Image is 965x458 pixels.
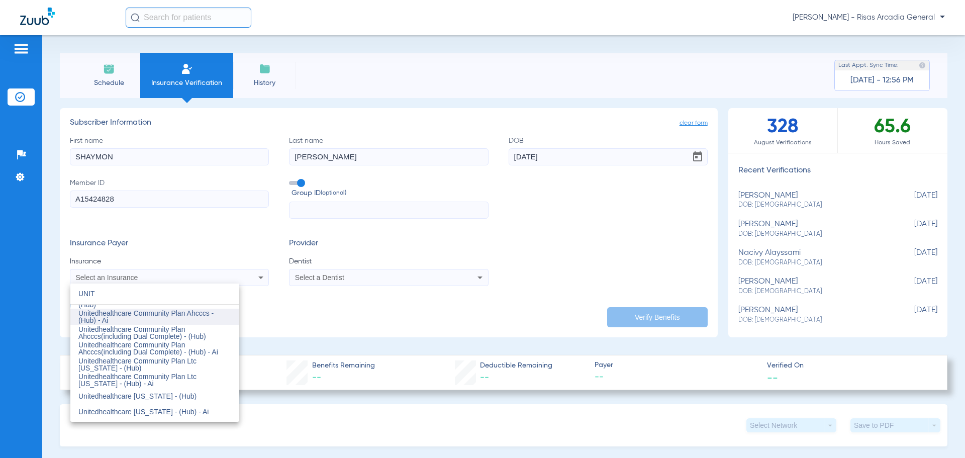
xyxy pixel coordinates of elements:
span: Unitedhealthcare Community Plan Ahcccs(including Dual Complete) - (Hub) [78,325,206,340]
span: Unitedhealthcare [US_STATE] - (Hub) - Ai [78,408,209,416]
span: Unitedhealthcare [US_STATE] - (Hub) [78,392,197,400]
iframe: Chat Widget [915,410,965,458]
span: Unitedhealthcare Community Plan Ltc [US_STATE] - (Hub) [78,357,197,372]
span: Unitedhealthcare Community Plan Ahcccs(including Dual Complete) - (Hub) - Ai [78,341,218,356]
input: dropdown search [70,284,239,304]
span: Unitedhealthcare Community Plan Ahcccs - (Hub) - Ai [78,309,214,324]
span: Unitedhealthcare Community Plan Ltc [US_STATE] - (Hub) - Ai [78,373,197,388]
